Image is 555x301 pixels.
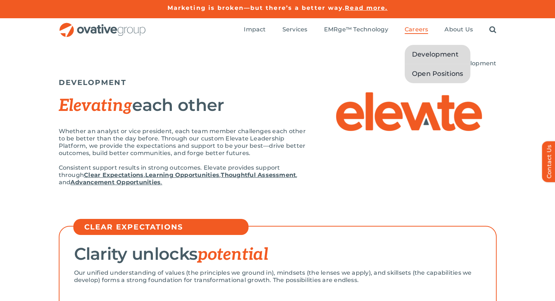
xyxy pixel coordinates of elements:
a: Open Positions [405,64,471,83]
h5: CLEAR EXPECTATIONS [84,223,245,231]
a: Careers [405,26,428,34]
span: Open Positions [412,69,463,79]
a: Impact [244,26,266,34]
a: Search [489,26,496,34]
span: Impact [244,26,266,33]
a: EMRge™ Technology [324,26,388,34]
h2: Clarity unlocks [74,245,481,264]
img: Elevate – Elevate Logo [336,92,482,131]
h5: DEVELOPMENT [59,78,497,87]
a: Learning Opportunities [145,171,219,178]
a: OG_Full_horizontal_RGB [59,22,146,29]
strong: Advancement Opportunities [70,179,161,186]
span: Development [455,60,497,67]
span: , [219,171,221,178]
span: About Us [444,26,473,33]
a: Thoughtful Assessment [221,171,296,178]
span: Elevating [59,96,132,116]
span: EMRge™ Technology [324,26,388,33]
nav: Menu [244,18,496,42]
a: Services [282,26,308,34]
a: Clear Expectations [84,171,143,178]
h2: each other [59,96,307,115]
span: , and [59,171,298,186]
span: potential [197,244,268,265]
p: Whether an analyst or vice president, each team member challenges each other to be better than th... [59,128,307,157]
span: , [144,171,145,178]
p: Our unified understanding of values (the principles we ground in), mindsets (the lenses we apply)... [74,269,481,284]
span: Development [412,49,458,59]
span: Careers [405,26,428,33]
a: Read more. [345,4,388,11]
a: Advancement Opportunities. [70,179,162,186]
a: Marketing is broken—but there’s a better way. [167,4,345,11]
span: Services [282,26,308,33]
p: Consistent support results in strong outcomes. Elevate provides support through [59,164,307,186]
a: About Us [444,26,473,34]
a: Development [405,45,471,64]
